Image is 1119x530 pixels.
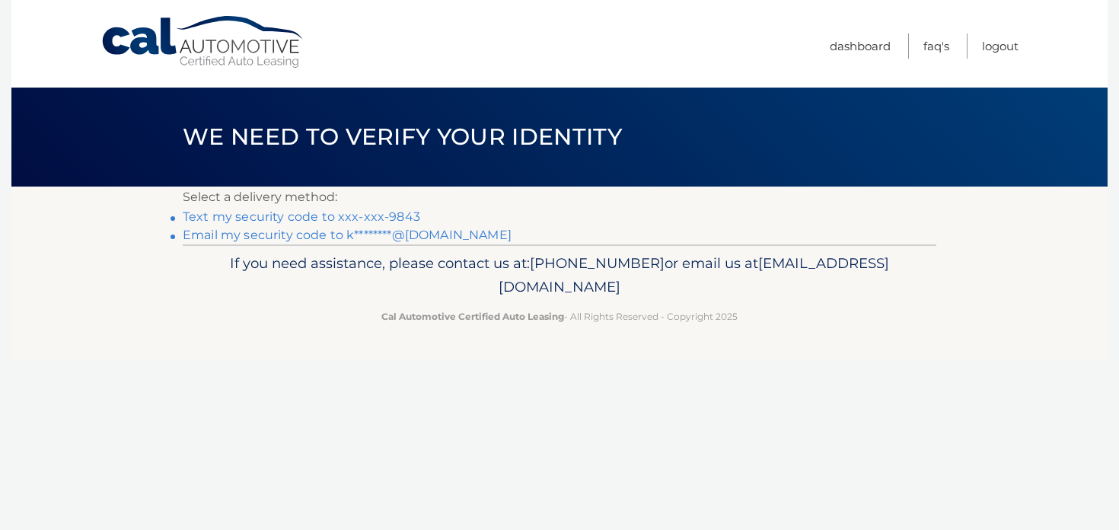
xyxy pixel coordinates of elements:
[183,209,420,224] a: Text my security code to xxx-xxx-9843
[100,15,306,69] a: Cal Automotive
[830,34,891,59] a: Dashboard
[982,34,1019,59] a: Logout
[183,228,512,242] a: Email my security code to k********@[DOMAIN_NAME]
[923,34,949,59] a: FAQ's
[193,308,926,324] p: - All Rights Reserved - Copyright 2025
[193,251,926,300] p: If you need assistance, please contact us at: or email us at
[183,123,622,151] span: We need to verify your identity
[381,311,564,322] strong: Cal Automotive Certified Auto Leasing
[530,254,665,272] span: [PHONE_NUMBER]
[183,187,936,208] p: Select a delivery method:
